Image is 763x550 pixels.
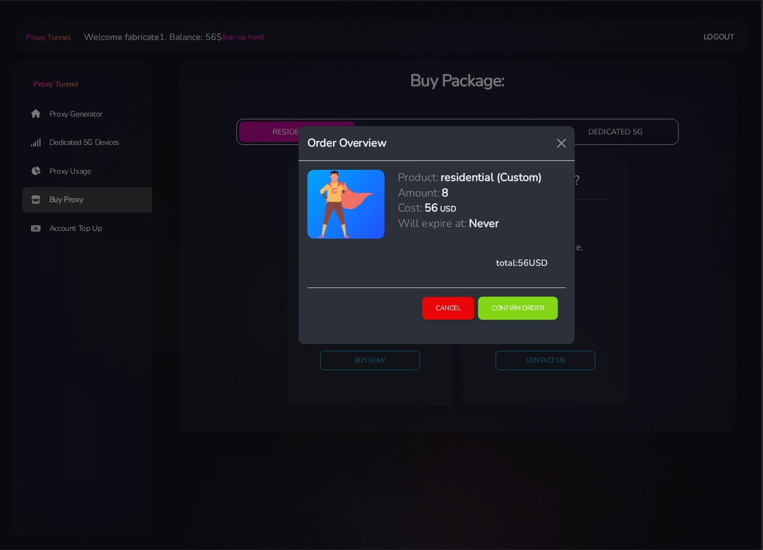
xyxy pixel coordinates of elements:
[425,200,438,215] h5: 56
[553,134,570,152] button: Close
[709,496,749,536] iframe: Webchat Widget
[317,170,375,239] img: antenna.png
[497,257,548,269] span: total: USD
[518,257,529,269] span: 56
[441,170,542,185] h5: residential (Custom)
[398,216,467,231] h5: Will expire at:
[398,185,439,200] h5: Amount:
[307,135,387,152] h5: Order Overview
[478,297,558,320] button: Confirm Order
[398,200,422,215] h5: Cost:
[422,297,474,320] button: Cancel
[442,185,448,200] h5: 8
[469,216,499,231] h5: Never
[398,170,438,185] h5: Product:
[440,204,456,214] h6: USD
